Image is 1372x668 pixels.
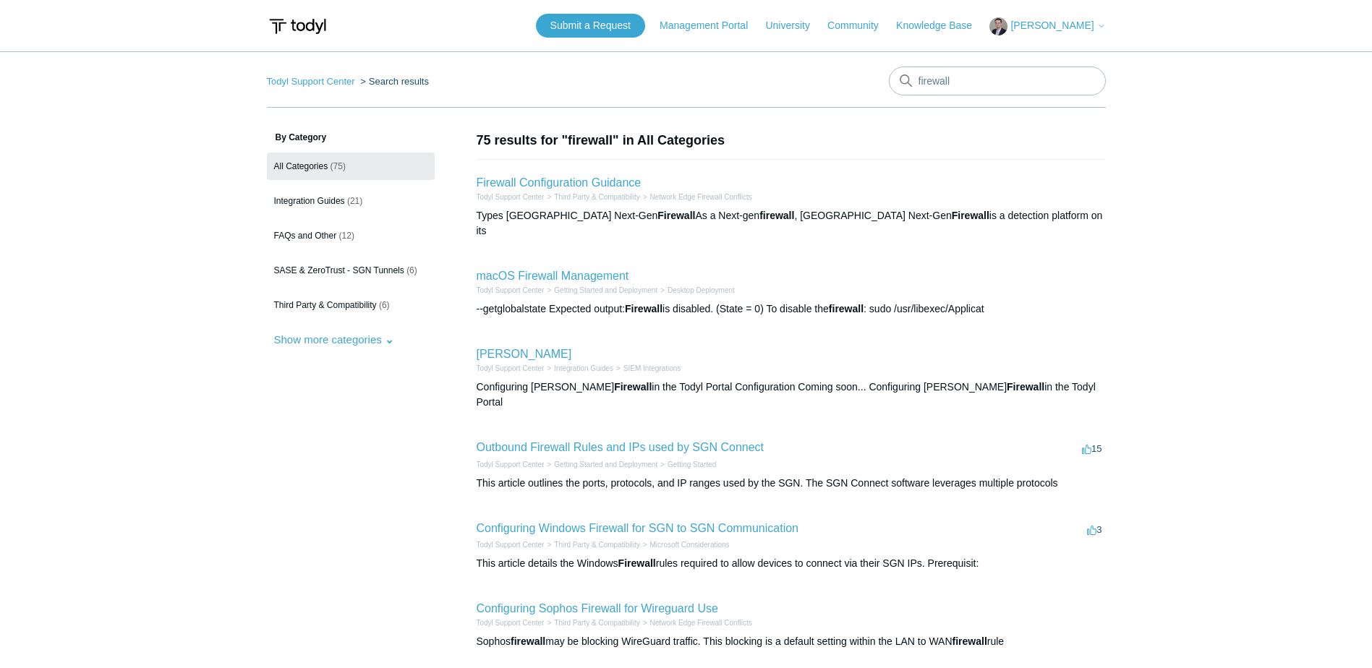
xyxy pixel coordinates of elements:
[618,557,656,569] em: Firewall
[274,265,404,275] span: SASE & ZeroTrust - SGN Tunnels
[267,153,435,180] a: All Categories (75)
[759,210,794,221] em: firewall
[953,635,987,647] em: firewall
[640,539,730,550] li: Microsoft Considerations
[657,210,695,221] em: Firewall
[477,541,545,549] a: Todyl Support Center
[267,326,401,353] button: Show more categories
[267,76,358,87] li: Todyl Support Center
[989,17,1105,35] button: [PERSON_NAME]
[650,619,752,627] a: Network Edge Firewall Conflicts
[554,286,657,294] a: Getting Started and Deployment
[1007,381,1044,393] em: Firewall
[668,461,716,468] a: Getting Started
[613,363,681,374] li: SIEM Integrations
[1087,524,1102,535] span: 3
[477,364,545,372] a: Todyl Support Center
[477,634,1106,649] div: Sophos may be blocking WireGuard traffic. This blocking is a default setting within the LAN to WA...
[477,476,1106,491] div: This article outlines the ports, protocols, and IP ranges used by the SGN. The SGN Connect softwa...
[347,196,362,206] span: (21)
[657,285,735,296] li: Desktop Deployment
[477,556,1106,571] div: This article details the Windows rules required to allow devices to connect via their SGN IPs. Pr...
[274,196,345,206] span: Integration Guides
[544,459,657,470] li: Getting Started and Deployment
[536,14,645,38] a: Submit a Request
[339,231,354,241] span: (12)
[477,208,1106,239] div: Types [GEOGRAPHIC_DATA] Next-Gen As a Next-gen , [GEOGRAPHIC_DATA] Next-Gen is a detection platfo...
[274,161,328,171] span: All Categories
[827,18,893,33] a: Community
[477,192,545,202] li: Todyl Support Center
[544,363,613,374] li: Integration Guides
[477,270,629,282] a: macOS Firewall Management
[952,210,989,221] em: Firewall
[657,459,716,470] li: Getting Started
[477,617,545,628] li: Todyl Support Center
[477,193,545,201] a: Todyl Support Center
[544,192,639,202] li: Third Party & Compatibility
[623,364,681,372] a: SIEM Integrations
[650,193,752,201] a: Network Edge Firewall Conflicts
[544,539,639,550] li: Third Party & Compatibility
[406,265,417,275] span: (6)
[267,257,435,284] a: SASE & ZeroTrust - SGN Tunnels (6)
[267,13,328,40] img: Todyl Support Center Help Center home page
[477,176,642,189] a: Firewall Configuration Guidance
[1082,443,1102,454] span: 15
[267,131,435,144] h3: By Category
[477,301,1106,317] div: --getglobalstate Expected output: is disabled. (State = 0) To disable the : sudo /usr/libexec/App...
[477,539,545,550] li: Todyl Support Center
[889,67,1106,95] input: Search
[1010,20,1094,31] span: [PERSON_NAME]
[640,617,752,628] li: Network Edge Firewall Conflicts
[267,291,435,319] a: Third Party & Compatibility (6)
[554,619,639,627] a: Third Party & Compatibility
[668,286,735,294] a: Desktop Deployment
[896,18,987,33] a: Knowledge Base
[477,380,1106,410] div: Configuring [PERSON_NAME] in the Todyl Portal Configuration Coming soon... Configuring [PERSON_NA...
[765,18,824,33] a: University
[477,441,764,453] a: Outbound Firewall Rules and IPs used by SGN Connect
[614,381,652,393] em: Firewall
[554,364,613,372] a: Integration Guides
[477,461,545,468] a: Todyl Support Center
[477,286,545,294] a: Todyl Support Center
[477,363,545,374] li: Todyl Support Center
[274,231,337,241] span: FAQs and Other
[267,187,435,215] a: Integration Guides (21)
[554,541,639,549] a: Third Party & Compatibility
[829,303,864,314] em: firewall
[660,18,762,33] a: Management Portal
[477,285,545,296] li: Todyl Support Center
[477,619,545,627] a: Todyl Support Center
[477,131,1106,150] h1: 75 results for "firewall" in All Categories
[267,222,435,249] a: FAQs and Other (12)
[267,76,355,87] a: Todyl Support Center
[477,459,545,470] li: Todyl Support Center
[625,303,662,314] em: Firewall
[544,617,639,628] li: Third Party & Compatibility
[511,635,545,647] em: firewall
[554,193,639,201] a: Third Party & Compatibility
[650,541,730,549] a: Microsoft Considerations
[379,300,390,310] span: (6)
[477,522,798,534] a: Configuring Windows Firewall for SGN to SGN Communication
[544,285,657,296] li: Getting Started and Deployment
[274,300,377,310] span: Third Party & Compatibility
[554,461,657,468] a: Getting Started and Deployment
[357,76,429,87] li: Search results
[477,602,718,615] a: Configuring Sophos Firewall for Wireguard Use
[640,192,752,202] li: Network Edge Firewall Conflicts
[477,348,572,360] a: [PERSON_NAME]
[331,161,346,171] span: (75)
